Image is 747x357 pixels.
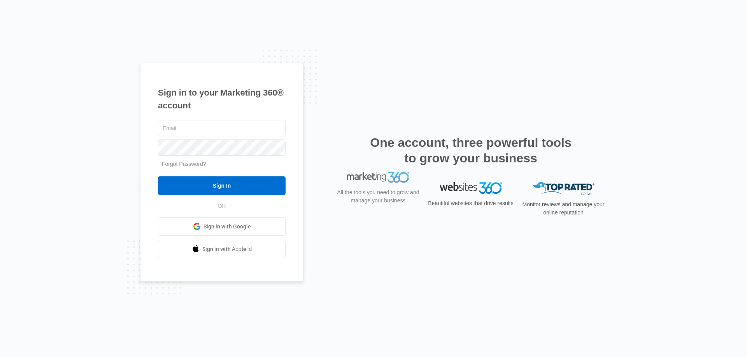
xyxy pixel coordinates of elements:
[158,240,286,258] a: Sign in with Apple Id
[203,223,251,231] span: Sign in with Google
[427,199,514,207] p: Beautiful websites that drive results
[335,199,422,215] p: All the tools you need to grow and manage your business
[162,161,206,167] a: Forgot Password?
[158,176,286,195] input: Sign In
[158,120,286,136] input: Email
[158,217,286,236] a: Sign in with Google
[440,182,502,193] img: Websites 360
[212,202,231,210] span: OR
[202,245,252,253] span: Sign in with Apple Id
[532,182,594,195] img: Top Rated Local
[520,200,607,217] p: Monitor reviews and manage your online reputation
[158,86,286,112] h1: Sign in to your Marketing 360® account
[368,135,574,166] h2: One account, three powerful tools to grow your business
[347,182,409,193] img: Marketing 360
